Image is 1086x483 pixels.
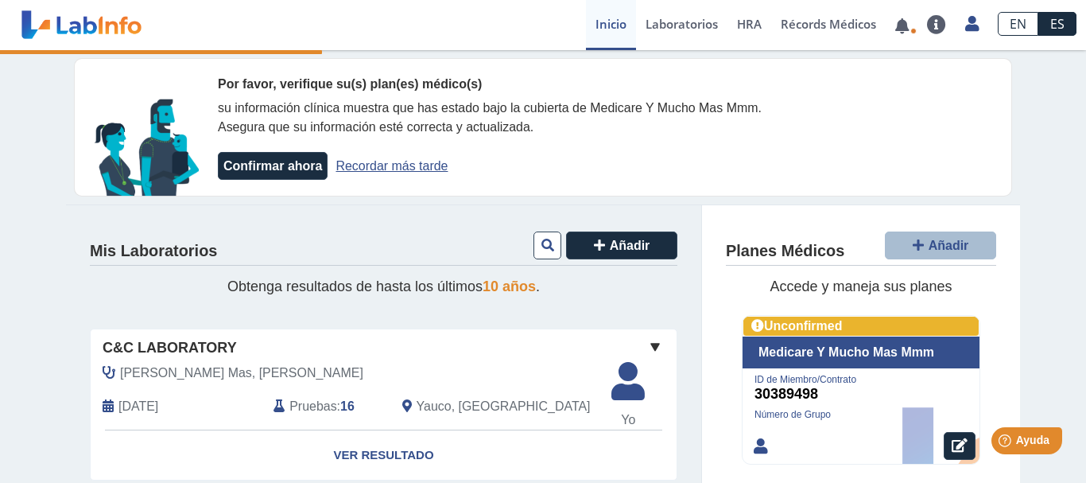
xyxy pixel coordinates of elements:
span: HRA [737,16,762,32]
h4: Planes Médicos [726,242,844,261]
span: Yauco, PR [417,397,591,416]
button: Confirmar ahora [218,152,328,180]
span: su información clínica muestra que has estado bajo la cubierta de Medicare Y Mucho Mas Mmm. Asegu... [218,101,762,134]
iframe: Help widget launcher [944,421,1069,465]
div: : [262,396,390,418]
span: Añadir [929,239,969,252]
span: Obtenga resultados de hasta los últimos . [227,279,540,294]
a: Ver Resultado [91,430,677,481]
a: Recordar más tarde [335,159,448,173]
a: ES [1038,12,1076,36]
span: Pruebas [289,397,336,416]
button: Añadir [566,232,677,259]
span: 2025-09-09 [118,397,158,416]
div: Por favor, verifique su(s) plan(es) médico(s) [218,75,782,94]
b: 16 [340,399,355,413]
span: 10 años [483,279,536,294]
a: EN [998,12,1038,36]
button: Añadir [885,232,996,259]
span: Añadir [610,239,650,252]
span: Accede y maneja sus planes [770,279,952,294]
span: C&C Laboratory [103,337,237,359]
span: Yo [602,411,654,430]
h4: Mis Laboratorios [90,242,217,261]
span: Lopez Mas, Alejandro [120,364,363,383]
